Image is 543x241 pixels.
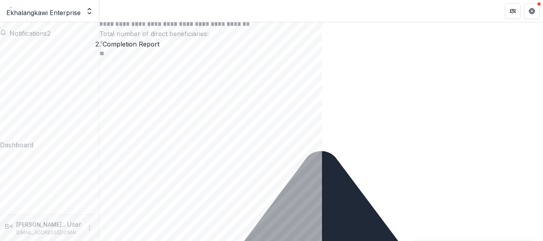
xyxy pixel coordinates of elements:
[10,29,47,37] span: Notifications
[47,29,50,37] span: 2
[505,3,521,19] button: Partners
[85,223,94,233] button: More
[103,39,159,49] div: Completion Report
[99,29,543,39] p: Total number of direct beneficiaries:
[16,229,81,236] p: [EMAIL_ADDRESS][DOMAIN_NAME]
[84,3,95,19] button: Open entity switcher
[16,220,67,229] p: [PERSON_NAME] <[EMAIL_ADDRESS][DOMAIN_NAME]> <[EMAIL_ADDRESS][DOMAIN_NAME]>
[524,3,540,19] button: Get Help
[67,220,81,229] p: User
[5,222,13,231] div: Benjamin Ang <ekhalangkawi@gmail.com> <ekhalangkawi@gmail.com>
[6,8,81,17] div: Ekhalangkawi Enterprise
[6,18,36,26] span: Nonprofit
